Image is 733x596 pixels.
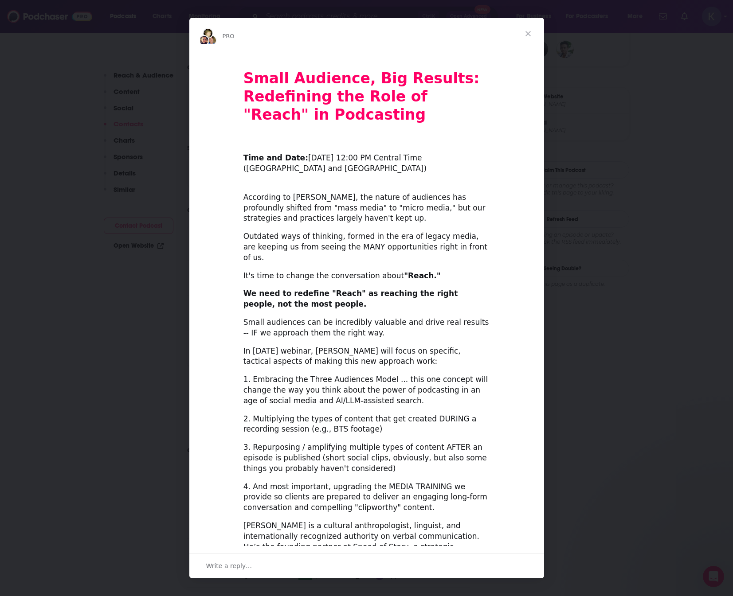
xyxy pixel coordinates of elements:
[243,153,308,162] b: Time and Date:
[512,18,544,50] span: Close
[243,231,490,263] div: Outdated ways of thinking, formed in the era of legacy media, are keeping us from seeing the MANY...
[199,35,209,46] img: Sydney avatar
[243,317,490,339] div: Small audiences can be incredibly valuable and drive real results -- IF we approach them the righ...
[404,271,440,280] b: "Reach."
[203,28,213,39] img: Barbara avatar
[243,346,490,367] div: In [DATE] webinar, [PERSON_NAME] will focus on specific, tactical aspects of making this new appr...
[243,271,490,281] div: It's time to change the conversation about
[206,560,252,572] span: Write a reply…
[189,553,544,578] div: Open conversation and reply
[243,289,458,308] b: We need to redefine "Reach" as reaching the right people, not the most people.
[243,70,480,123] b: Small Audience, Big Results: Redefining the Role of "Reach" in Podcasting
[206,35,217,46] img: Dave avatar
[243,182,490,224] div: According to [PERSON_NAME], the nature of audiences has profoundly shifted from "mass media" to "...
[243,442,490,474] div: 3. Repurposing / amplifying multiple types of content AFTER an episode is published (short social...
[243,521,490,573] div: [PERSON_NAME] is a cultural anthropologist, linguist, and internationally recognized authority on...
[243,374,490,406] div: 1. Embracing the Three Audiences Model ... this one concept will change the way you think about t...
[223,33,235,39] span: PRO
[243,482,490,513] div: 4. And most important, upgrading the MEDIA TRAINING we provide so clients are prepared to deliver...
[243,143,490,174] div: ​ [DATE] 12:00 PM Central Time ([GEOGRAPHIC_DATA] and [GEOGRAPHIC_DATA])
[243,414,490,435] div: 2. Multiplying the types of content that get created DURING a recording session (e.g., BTS footage)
